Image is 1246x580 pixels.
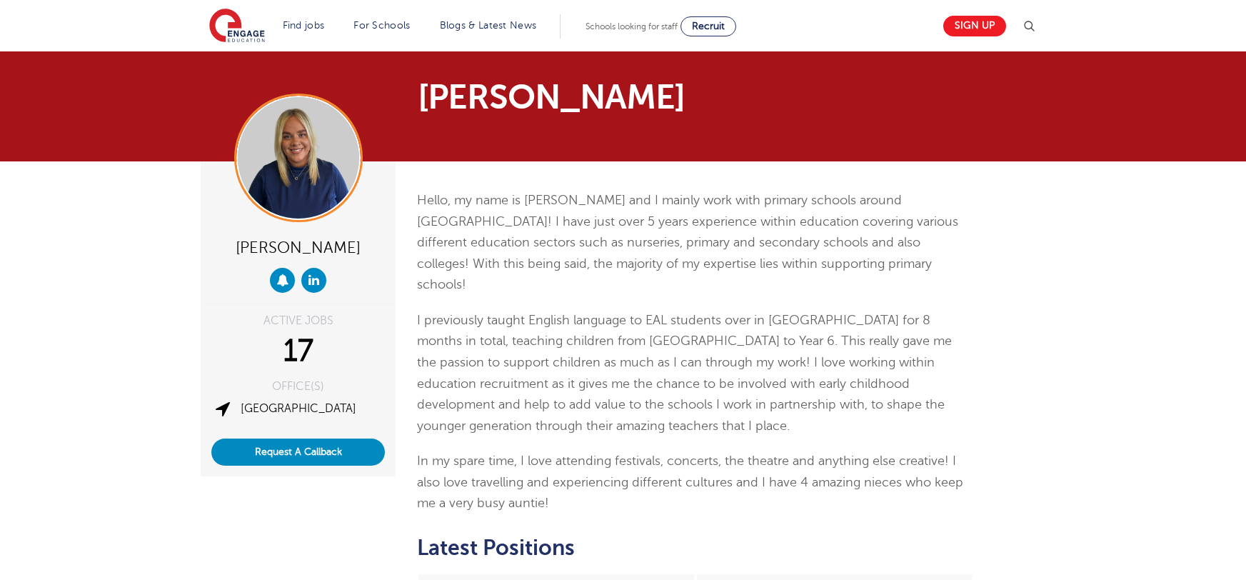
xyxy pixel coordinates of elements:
div: OFFICE(S) [211,381,385,392]
a: Blogs & Latest News [440,20,537,31]
h2: Latest Positions [417,536,973,560]
a: Sign up [943,16,1006,36]
a: Find jobs [283,20,325,31]
div: [PERSON_NAME] [211,233,385,261]
span: In my spare time, I love attending festivals, concerts, the theatre and anything else creative! I... [417,454,963,510]
a: [GEOGRAPHIC_DATA] [241,402,356,415]
a: Recruit [680,16,736,36]
span: Schools looking for staff [586,21,678,31]
a: For Schools [353,20,410,31]
div: 17 [211,334,385,369]
div: ACTIVE JOBS [211,315,385,326]
img: Engage Education [209,9,265,44]
span: Recruit [692,21,725,31]
span: I previously taught English language to EAL students over in [GEOGRAPHIC_DATA] for 8 months in to... [417,313,952,433]
span: Hello, my name is [PERSON_NAME] and I mainly work with primary schools around [GEOGRAPHIC_DATA]! ... [417,193,958,291]
button: Request A Callback [211,439,385,466]
h1: [PERSON_NAME] [418,80,757,114]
